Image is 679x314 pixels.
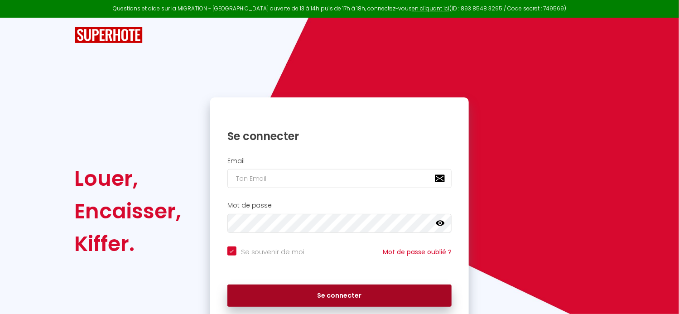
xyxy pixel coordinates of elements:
div: Kiffer. [75,227,182,260]
h2: Email [227,157,452,165]
button: Se connecter [227,285,452,307]
div: Louer, [75,162,182,195]
h1: Se connecter [227,129,452,143]
a: Mot de passe oublié ? [383,247,452,256]
h2: Mot de passe [227,202,452,209]
div: Encaisser, [75,195,182,227]
input: Ton Email [227,169,452,188]
img: SuperHote logo [75,27,143,43]
a: en cliquant ici [412,5,449,12]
